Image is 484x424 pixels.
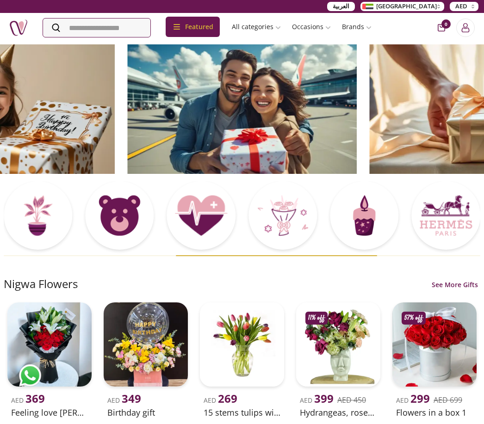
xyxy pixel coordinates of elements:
[292,299,384,421] a: uae-gifts-Hydrangeas, Roses & Lilies11% offAED 399AED 450Hydrangeas, roses & lilies
[330,181,398,252] a: Card Thumbnail
[455,2,467,11] span: AED
[404,313,423,323] p: 57%
[286,18,336,35] a: Occasions
[204,406,280,419] h2: 15 stems tulips with vase
[11,406,88,419] h2: Feeling love [PERSON_NAME]
[300,396,334,405] span: AED
[314,391,334,406] span: 399
[396,396,430,405] span: AED
[296,302,380,387] img: uae-gifts-Hydrangeas, Roses & Lilies
[4,181,72,252] a: Card Thumbnail
[167,181,236,252] a: Card Thumbnail
[337,395,366,405] del: AED 450
[434,395,462,405] del: AED 699
[85,181,154,252] a: Card Thumbnail
[300,406,377,419] h2: Hydrangeas, roses & lilies
[25,391,45,406] span: 369
[248,181,317,252] a: Card Thumbnail
[104,302,188,387] img: uae-gifts-Birthday Gift
[360,2,444,11] button: [GEOGRAPHIC_DATA]
[396,406,473,419] h2: Flowers in a box 1
[218,391,237,406] span: 269
[438,24,445,31] button: cart-button
[389,299,480,421] a: uae-gifts-Flowers in a box 157% offAED 299AED 699Flowers in a box 1
[204,396,237,405] span: AED
[100,299,192,421] a: uae-gifts-Birthday GiftAED 349Birthday gift
[166,17,220,37] div: Featured
[308,313,325,323] p: 11%
[43,18,150,37] input: Search
[336,18,377,35] a: Brands
[196,299,288,421] a: uae-gifts-15 Stems Tulips with VaseAED 26915 stems tulips with vase
[200,302,284,387] img: uae-gifts-15 Stems Tulips with Vase
[226,18,286,35] a: All categories
[416,313,423,323] span: off
[392,302,477,387] img: uae-gifts-Flowers in a box 1
[450,2,478,11] button: AED
[333,2,349,11] span: العربية
[122,391,141,406] span: 349
[9,18,28,37] img: Nigwa-uae-gifts
[4,299,95,421] a: uae-gifts-Feeling Love Valentine BouquetAED 369Feeling love [PERSON_NAME]
[412,181,480,252] a: Card Thumbnail
[7,302,92,387] img: uae-gifts-Feeling Love Valentine Bouquet
[429,280,480,289] a: See More Gifts
[317,313,325,323] span: off
[107,406,184,419] h2: Birthday gift
[376,2,437,11] span: [GEOGRAPHIC_DATA]
[362,4,373,9] img: Arabic_dztd3n.png
[19,364,42,387] img: whatsapp
[11,396,45,405] span: AED
[4,277,78,291] h2: Nigwa Flowers
[441,19,451,29] span: 0
[107,396,141,405] span: AED
[456,18,475,37] button: Login
[410,391,430,406] span: 299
